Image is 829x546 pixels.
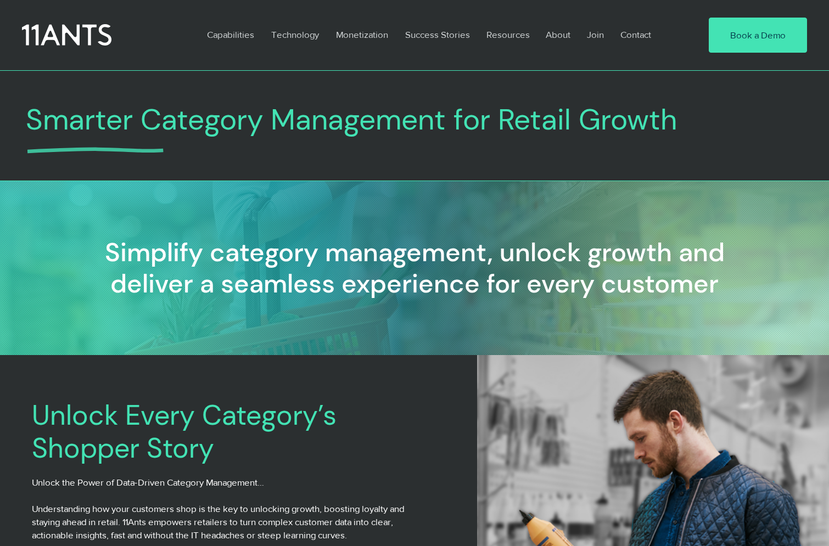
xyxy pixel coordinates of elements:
[537,22,579,47] a: About
[263,22,328,47] a: Technology
[266,22,324,47] p: Technology
[581,22,609,47] p: Join
[730,29,786,42] span: Book a Demo
[709,18,807,53] a: Book a Demo
[32,476,433,489] p: Unlock the Power of Data-Driven Category Management…
[615,22,657,47] p: Contact
[612,22,660,47] a: Contact
[26,100,677,138] span: Smarter Category Management for Retail Growth
[540,22,576,47] p: About
[81,237,748,299] h2: Simplify category management, unlock growth and deliver a seamless experience for every customer
[579,22,612,47] a: Join
[400,22,475,47] p: Success Stories
[478,22,537,47] a: Resources
[199,22,263,47] a: Capabilities
[397,22,478,47] a: Success Stories
[201,22,260,47] p: Capabilities
[331,22,394,47] p: Monetization
[481,22,535,47] p: Resources
[32,397,337,466] span: Unlock Every Category’s Shopper Story
[32,502,433,541] p: Understanding how your customers shop is the key to unlocking growth, boosting loyalty and stayin...
[328,22,397,47] a: Monetization
[199,22,675,47] nav: Site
